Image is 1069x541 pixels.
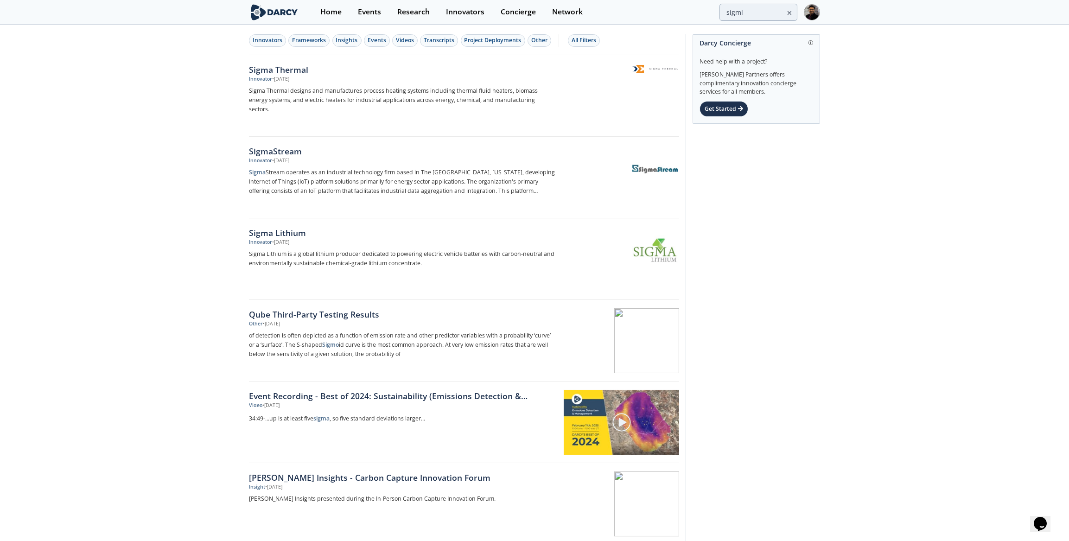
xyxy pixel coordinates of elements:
[700,101,748,117] div: Get Started
[364,34,390,47] button: Events
[501,8,536,16] div: Concierge
[253,36,282,45] div: Innovators
[249,308,556,320] div: Qube Third-Party Testing Results
[358,8,381,16] div: Events
[249,471,556,484] div: [PERSON_NAME] Insights - Carbon Capture Innovation Forum
[368,36,386,45] div: Events
[249,494,556,503] p: [PERSON_NAME] Insights presented during the In-Person Carbon Capture Innovation Forum.
[397,8,430,16] div: Research
[249,227,556,239] div: Sigma Lithium
[528,34,551,47] button: Other
[700,66,813,96] div: [PERSON_NAME] Partners offers complimentary innovation concierge services for all members.
[249,413,557,425] a: 34:49-...up is at least fivesigma, so five standard deviations larger...
[531,36,547,45] div: Other
[249,239,272,246] div: Innovator
[249,64,556,76] div: Sigma Thermal
[249,168,266,176] strong: Sigma
[249,390,557,402] a: Event Recording - Best of 2024: Sustainability (Emissions Detection & Management)
[320,8,342,16] div: Home
[392,34,418,47] button: Videos
[249,145,556,157] div: SigmaStream
[249,76,272,83] div: Innovator
[1030,504,1060,532] iframe: chat widget
[263,320,280,328] div: • [DATE]
[288,34,330,47] button: Frameworks
[249,218,679,300] a: Sigma Lithium Innovator •[DATE] Sigma Lithium is a global lithium producer dedicated to powering ...
[612,413,631,432] img: play-chapters-gray.svg
[249,402,262,409] div: Video
[262,402,280,409] div: • [DATE]
[249,55,679,137] a: Sigma Thermal Innovator •[DATE] Sigma Thermal designs and manufactures process heating systems in...
[446,8,484,16] div: Innovators
[249,320,263,328] div: Other
[322,341,339,349] strong: Sigmo
[632,146,678,192] img: SigmaStream
[313,414,330,422] strong: sigma
[424,36,454,45] div: Transcripts
[249,331,556,359] p: of detection is often depicted as a function of emission rate and other predictor variables with ...
[249,137,679,218] a: SigmaStream Innovator •[DATE] SigmaStream operates as an industrial technology firm based in The ...
[700,51,813,66] div: Need help with a project?
[272,157,289,165] div: • [DATE]
[808,40,814,45] img: information.svg
[700,35,813,51] div: Darcy Concierge
[719,4,797,21] input: Advanced Search
[249,4,299,20] img: logo-wide.svg
[249,34,286,47] button: Innovators
[632,65,678,72] img: Sigma Thermal
[568,34,600,47] button: All Filters
[265,484,282,491] div: • [DATE]
[292,36,326,45] div: Frameworks
[632,228,678,274] img: Sigma Lithium
[249,300,679,382] a: Qube Third-Party Testing Results Other •[DATE] of detection is often depicted as a function of em...
[332,34,362,47] button: Insights
[272,76,289,83] div: • [DATE]
[804,4,820,20] img: Profile
[249,157,272,165] div: Innovator
[249,168,556,196] p: Stream operates as an industrial technology firm based in The [GEOGRAPHIC_DATA], [US_STATE], deve...
[396,36,414,45] div: Videos
[249,86,556,114] p: Sigma Thermal designs and manufactures process heating systems including thermal fluid heaters, b...
[461,34,525,47] button: Project Deployments
[572,36,596,45] div: All Filters
[249,249,556,268] p: Sigma Lithium is a global lithium producer dedicated to powering electric vehicle batteries with ...
[272,239,289,246] div: • [DATE]
[420,34,458,47] button: Transcripts
[249,484,265,491] div: Insight
[465,36,522,45] div: Project Deployments
[336,36,358,45] div: Insights
[552,8,583,16] div: Network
